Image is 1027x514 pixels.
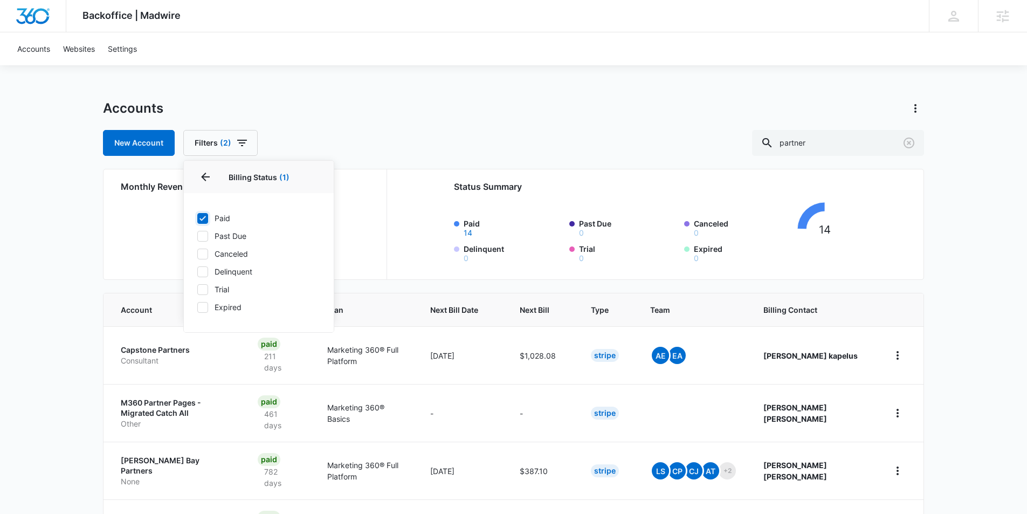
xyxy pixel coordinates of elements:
p: 461 days [258,408,301,431]
p: Billing Status [197,172,321,183]
p: Consultant [121,355,232,366]
span: (1) [279,173,290,182]
button: Back [197,168,214,186]
span: Next Bill [520,304,549,316]
div: Paid [258,395,280,408]
td: - [507,384,578,442]
span: CJ [685,462,702,479]
label: Expired [197,301,321,313]
button: Clear [900,134,918,152]
label: Trial [579,243,678,262]
h2: Status Summary [454,180,852,193]
span: AE [652,347,669,364]
strong: [PERSON_NAME] kapelus [763,351,858,360]
label: Paid [197,213,321,224]
a: M360 Partner Pages - Migrated Catch AllOther [121,398,232,429]
td: - [417,384,507,442]
label: Canceled [197,248,321,259]
strong: [PERSON_NAME] [PERSON_NAME] [763,403,827,423]
p: 782 days [258,466,301,489]
p: Marketing 360® Full Platform [327,460,405,482]
a: Capstone PartnersConsultant [121,345,232,366]
button: home [889,462,906,479]
a: Accounts [11,32,57,65]
td: $387.10 [507,442,578,499]
div: Stripe [591,349,619,362]
span: +2 [719,462,736,479]
span: Account [121,304,216,316]
label: Past Due [579,218,678,237]
p: M360 Partner Pages - Migrated Catch All [121,398,232,419]
span: Billing Contact [763,304,863,316]
label: Past Due [197,230,321,242]
strong: [PERSON_NAME] [PERSON_NAME] [763,461,827,481]
div: Stripe [591,407,619,420]
td: [DATE] [417,442,507,499]
span: CP [668,462,686,479]
p: None [121,476,232,487]
div: Stripe [591,464,619,477]
input: Search [752,130,924,156]
p: Other [121,419,232,429]
a: Settings [101,32,143,65]
button: Filters(2) [183,130,258,156]
p: Marketing 360® Basics [327,402,405,424]
button: home [889,405,906,422]
td: $1,028.08 [507,326,578,384]
tspan: 14 [819,223,831,236]
div: Paid [258,338,280,351]
button: Actions [907,100,924,117]
p: Marketing 360® Full Platform [327,344,405,367]
h2: Monthly Revenue [121,180,374,193]
td: [DATE] [417,326,507,384]
span: Type [591,304,609,316]
p: [PERSON_NAME] Bay Partners [121,455,232,476]
label: Paid [464,218,563,237]
span: EA [668,347,686,364]
a: New Account [103,130,175,156]
span: Next Bill Date [430,304,478,316]
button: home [889,347,906,364]
label: Delinquent [197,266,321,277]
h1: Accounts [103,100,163,116]
a: Websites [57,32,101,65]
span: Team [650,304,722,316]
p: Capstone Partners [121,345,232,355]
a: [PERSON_NAME] Bay PartnersNone [121,455,232,487]
label: Trial [197,284,321,295]
span: LS [652,462,669,479]
label: Delinquent [464,243,563,262]
label: Canceled [694,218,793,237]
p: 211 days [258,351,301,373]
button: Paid [464,229,472,237]
span: AT [702,462,719,479]
label: Expired [694,243,793,262]
div: Paid [258,453,280,466]
span: (2) [220,139,231,147]
span: Backoffice | Madwire [82,10,181,21]
span: Plan [327,304,405,316]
